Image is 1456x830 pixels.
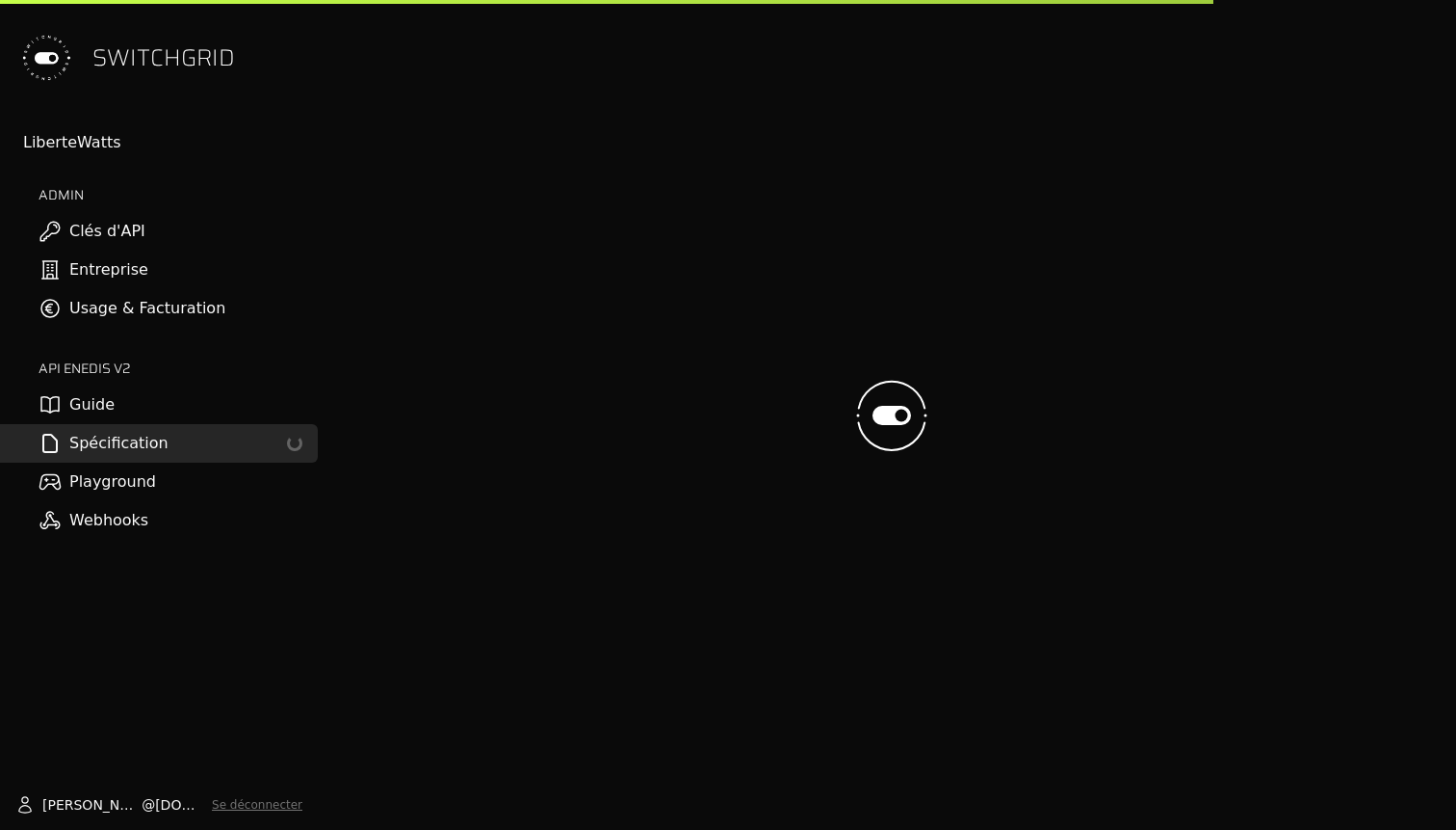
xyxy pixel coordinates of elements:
h2: ADMIN [39,185,318,204]
div: LiberteWatts [23,131,318,154]
span: SWITCHGRID [92,42,235,73]
span: [DOMAIN_NAME] [155,795,204,815]
div: loading [284,433,305,454]
span: [PERSON_NAME].[PERSON_NAME] [42,795,142,815]
button: Se déconnecter [212,797,302,813]
span: @ [142,795,155,815]
img: Switchgrid Logo [15,27,77,89]
h2: API ENEDIS v2 [39,359,318,378]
